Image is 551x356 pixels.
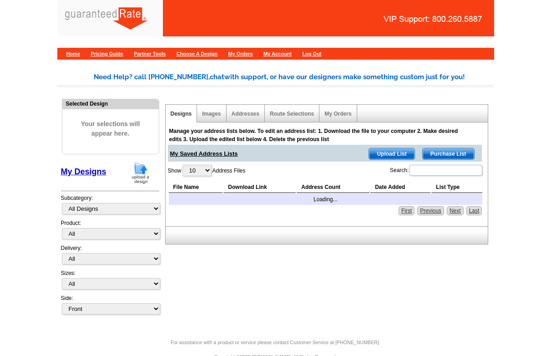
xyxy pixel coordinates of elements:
[69,110,152,147] span: Your selections will appear here.
[61,244,159,269] div: Delivery:
[170,145,238,158] span: My Saved Address Lists
[223,182,296,193] th: Download Link
[423,148,474,159] span: Purchase List
[62,99,159,108] div: Selected Design
[399,206,415,215] a: First
[270,111,314,117] a: Route Selections
[61,167,106,176] a: My Designs
[417,206,444,215] a: Previous
[91,51,123,56] a: Pricing Guide
[177,51,217,56] a: Choose A Design
[431,182,482,193] th: List Type
[182,165,212,176] select: ShowAddress Files
[168,164,246,177] label: Show Address Files
[171,111,192,117] a: Designs
[169,182,223,193] th: File Name
[370,182,430,193] th: Date Added
[61,194,159,219] div: Subcategory:
[232,111,259,117] a: Addresses
[297,182,369,193] th: Address Count
[129,161,152,184] img: upload-design
[94,72,494,82] div: Need Help? call [PHONE_NUMBER], with support, or have our designers make something custom just fo...
[61,219,159,244] div: Product:
[302,51,321,56] a: Log Out
[134,51,166,56] a: Partner Tools
[263,51,292,56] a: My Account
[169,194,483,205] td: Loading...
[210,73,224,81] span: chat
[409,165,482,176] input: Search:
[202,111,221,117] a: Images
[466,206,482,215] a: Last
[61,294,159,315] div: Side:
[447,206,464,215] a: Next
[61,269,159,294] div: Sizes:
[390,164,483,177] label: Search:
[66,51,81,56] a: Home
[169,127,465,143] div: Manage your address lists below. To edit an address list: 1. Download the file to your computer 2...
[228,51,253,56] a: My Orders
[324,111,351,117] a: My Orders
[369,148,414,159] span: Upload List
